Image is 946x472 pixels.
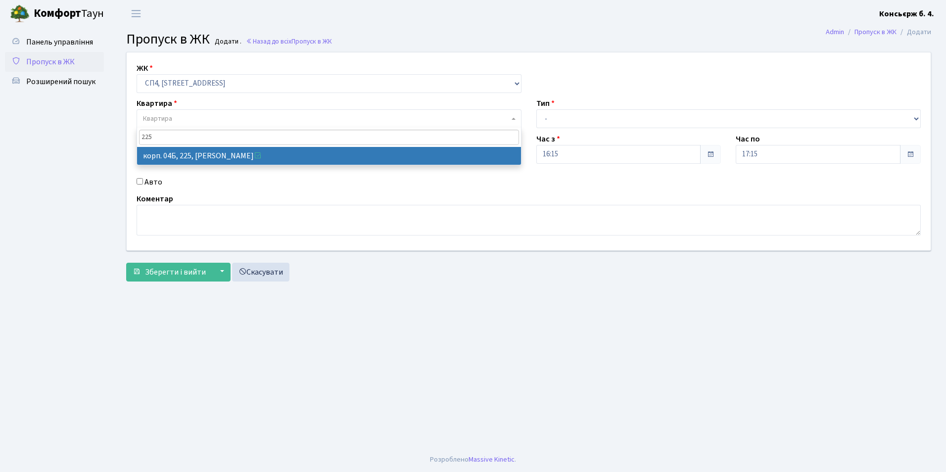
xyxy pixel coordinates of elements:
label: Авто [144,176,162,188]
span: Пропуск в ЖК [126,29,210,49]
span: Квартира [143,114,172,124]
a: Massive Kinetic [469,454,515,465]
label: ЖК [137,62,153,74]
a: Пропуск в ЖК [5,52,104,72]
small: Додати . [213,38,241,46]
a: Назад до всіхПропуск в ЖК [246,37,332,46]
label: Час по [736,133,760,145]
span: Пропуск в ЖК [26,56,75,67]
a: Консьєрж б. 4. [879,8,934,20]
span: Зберегти і вийти [145,267,206,278]
nav: breadcrumb [811,22,946,43]
span: Пропуск в ЖК [291,37,332,46]
a: Admin [826,27,844,37]
li: корп. 04Б, 225, [PERSON_NAME] [137,147,521,165]
span: Таун [34,5,104,22]
a: Пропуск в ЖК [854,27,897,37]
label: Тип [536,97,555,109]
span: Панель управління [26,37,93,47]
b: Консьєрж б. 4. [879,8,934,19]
label: Квартира [137,97,177,109]
label: Коментар [137,193,173,205]
button: Переключити навігацію [124,5,148,22]
a: Розширений пошук [5,72,104,92]
b: Комфорт [34,5,81,21]
div: Розроблено . [430,454,516,465]
label: Час з [536,133,560,145]
img: logo.png [10,4,30,24]
a: Панель управління [5,32,104,52]
span: Розширений пошук [26,76,95,87]
li: Додати [897,27,931,38]
a: Скасувати [232,263,289,282]
button: Зберегти і вийти [126,263,212,282]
